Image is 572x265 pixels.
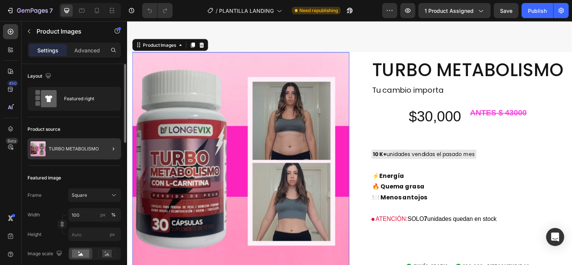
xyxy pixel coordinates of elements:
[110,231,115,237] span: px
[111,211,116,218] div: %
[68,228,121,241] input: px
[31,141,46,156] img: product feature img
[249,130,356,140] div: unidades vendidas el pasado mes
[28,231,41,238] label: Height
[250,175,306,183] strong: 🍽️ Menos antojos
[72,192,87,199] span: Square
[7,80,18,86] div: 450
[299,7,338,14] span: Need republishing
[68,208,121,222] input: px%
[286,87,345,107] div: $30,000
[28,71,53,81] div: Layout
[500,8,513,14] span: Save
[28,175,61,181] div: Featured image
[28,211,40,218] label: Width
[528,7,547,15] div: Publish
[68,188,121,202] button: Square
[37,46,58,54] p: Settings
[425,7,474,15] span: 1 product assigned
[6,138,18,144] div: Beta
[546,228,564,246] div: Open Intercom Messenger
[216,7,218,15] span: /
[333,220,361,231] div: Buy it now
[64,90,110,107] div: Featured right
[419,3,491,18] button: 1 product assigned
[28,249,64,259] div: Image scale
[292,246,327,253] span: ENVÍO GRATIS
[342,246,409,253] span: 100.000+ PIEZAS VENDIDAS
[100,211,106,218] div: px
[249,217,445,234] button: Buy it now
[349,89,407,97] strong: ANTES $ 43000
[250,66,422,75] p: Tu cambio importa
[219,7,274,15] span: PLANTILLA LANDING
[28,192,41,199] label: Frame
[250,164,303,172] strong: 🔥 Quema grasa
[74,46,100,54] p: Advanced
[98,210,107,219] button: %
[49,6,53,15] p: 7
[250,131,264,139] span: 10 K+
[127,21,572,265] iframe: Design area
[109,210,118,219] button: px
[522,3,554,18] button: Publish
[257,153,282,161] strong: Energía
[494,3,519,18] button: Save
[28,126,60,133] div: Product source
[302,198,305,204] span: 7
[249,196,445,205] p: SOLO unidades quedan en stock
[253,198,285,204] span: ATENCIÓN:
[142,3,173,18] div: Undo/Redo
[249,38,445,62] h2: TURBO METABOLISMO
[37,27,101,36] p: Product Images
[3,3,56,18] button: 7
[250,152,444,163] p: ⚡
[49,146,99,152] p: TURBO METABOLISMO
